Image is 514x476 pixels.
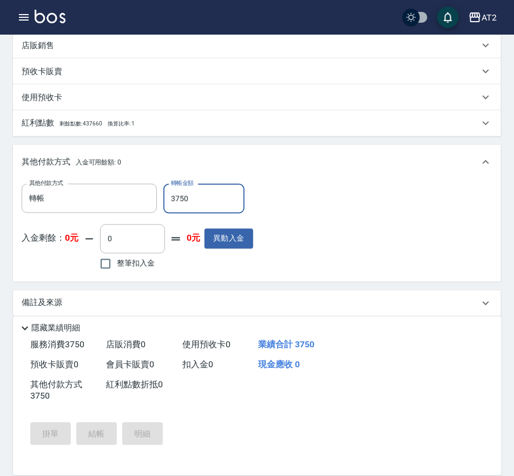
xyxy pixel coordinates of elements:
[13,32,501,58] div: 店販銷售
[76,158,122,166] span: 入金可用餘額: 0
[259,339,315,349] span: 業績合計 3750
[30,379,82,401] span: 其他付款方式 3750
[13,110,501,136] div: 紅利點數剩餘點數: 437660換算比率: 1
[107,359,155,369] span: 會員卡販賣 0
[205,229,253,249] button: 異動入金
[22,156,121,168] p: 其他付款方式
[35,10,65,23] img: Logo
[31,322,80,334] p: 隱藏業績明細
[22,117,135,129] p: 紅利點數
[22,297,62,309] p: 備註及來源
[13,84,501,110] div: 使用預收卡
[30,339,84,349] span: 服務消費 3750
[482,11,497,24] div: AT2
[13,145,501,180] div: 其他付款方式入金可用餘額: 0
[464,6,501,29] button: AT2
[22,40,54,51] p: 店販銷售
[171,179,194,187] label: 轉帳金額
[22,66,62,77] p: 預收卡販賣
[259,359,300,369] span: 現金應收 0
[187,233,200,244] strong: 0元
[65,233,78,243] strong: 0元
[13,290,501,316] div: 備註及來源
[107,379,163,389] span: 紅利點數折抵 0
[117,258,155,269] span: 整筆扣入金
[182,339,230,349] span: 使用預收卡 0
[107,339,146,349] span: 店販消費 0
[22,92,62,103] p: 使用預收卡
[437,6,459,28] button: save
[30,359,78,369] span: 預收卡販賣 0
[60,121,102,127] span: 剩餘點數: 437660
[29,179,63,187] label: 其他付款方式
[13,58,501,84] div: 預收卡販賣
[22,233,78,244] p: 入金剩餘：
[182,359,213,369] span: 扣入金 0
[108,121,135,127] span: 換算比率: 1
